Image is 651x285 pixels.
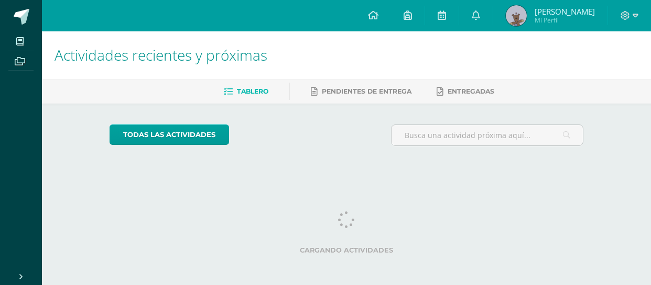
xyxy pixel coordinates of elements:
[437,83,494,100] a: Entregadas
[448,87,494,95] span: Entregadas
[110,246,584,254] label: Cargando actividades
[535,16,595,25] span: Mi Perfil
[55,45,267,65] span: Actividades recientes y próximas
[110,124,229,145] a: todas las Actividades
[311,83,411,100] a: Pendientes de entrega
[506,5,527,26] img: 93678157e0ff23f8f688a41529f17835.png
[535,6,595,17] span: [PERSON_NAME]
[322,87,411,95] span: Pendientes de entrega
[392,125,583,145] input: Busca una actividad próxima aquí...
[237,87,268,95] span: Tablero
[224,83,268,100] a: Tablero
